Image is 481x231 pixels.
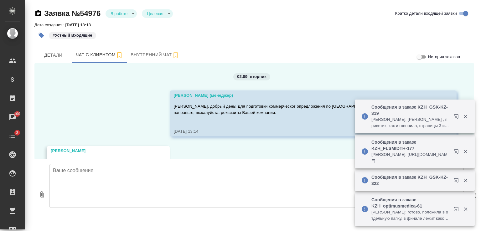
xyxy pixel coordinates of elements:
p: #Устный Входящие [53,32,92,38]
button: Открыть в новой вкладке [450,145,465,160]
span: История заказов [428,54,460,60]
p: Сообщения в заказе KZH_FLSMIDTH-177 [371,139,450,151]
a: 100 [2,109,23,125]
a: Реквизиты ТОО Транслайн Интернэшнл.pdf [51,157,148,174]
div: [PERSON_NAME] [51,148,148,154]
div: В работе [106,9,137,18]
p: [DATE] 13:13 [65,23,96,27]
div: [PERSON_NAME] (менеджер) [173,92,435,99]
button: В работе [109,11,129,16]
button: Открыть в новой вкладке [450,203,465,218]
button: Закрыть [459,149,472,154]
svg: Подписаться [116,51,123,59]
p: [PERSON_NAME]: готово, положила в отдельную папку, в финале лежит какой-то файл [371,209,450,222]
div: В работе [142,9,173,18]
p: Сообщения в заказе KZH_optimusmedica-61 [371,197,450,209]
button: 77077545152 (Орынбасаров Азиз) - (undefined) [72,47,127,63]
div: [DATE] 13:14 [173,128,435,135]
button: Добавить тэг [34,28,48,42]
p: [PERSON_NAME]: [PERSON_NAME] , приветик, как и говорила, страницы 3 и 5 жуткие, поэтому скорее вс... [371,116,450,129]
span: Чат с клиентом [76,51,123,59]
p: [PERSON_NAME], добрый день! Для подготовки коммерческог опредложения по [GEOGRAPHIC_DATA] запросу... [173,103,435,116]
button: Закрыть [459,206,472,212]
p: Сообщения в заказе KZH_GSK-KZ-319 [371,104,450,116]
p: Реквизиты ТОО Транслайн Интернэшнл.pdf [57,159,142,165]
button: Закрыть [459,177,472,183]
button: Скопировать ссылку [34,10,42,17]
span: Кратко детали входящей заявки [395,10,457,17]
p: [PERSON_NAME]: [URL][DOMAIN_NAME] [371,151,450,164]
p: 02.09, вторник [237,74,266,80]
button: Целевая [145,11,165,16]
a: 2 [2,128,23,144]
button: Открыть в новой вкладке [450,174,465,189]
span: Устный Входящие [48,32,97,38]
span: Внутренний чат [131,51,179,59]
a: Заявка №54976 [44,9,101,18]
span: Детали [38,51,68,59]
button: Открыть в новой вкладке [450,110,465,125]
button: Закрыть [459,114,472,119]
span: 100 [10,111,24,117]
svg: Подписаться [172,51,179,59]
p: Дата создания: [34,23,65,27]
p: Сообщения в заказе KZH_GSK-KZ-322 [371,174,450,187]
span: 2 [12,130,22,136]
